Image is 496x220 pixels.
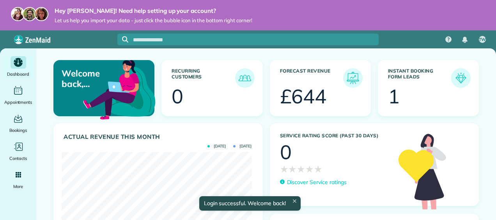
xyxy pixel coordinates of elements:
h3: Forecast Revenue [280,68,343,88]
h3: Service Rating score (past 30 days) [280,133,391,138]
h3: Instant Booking Form Leads [388,68,451,88]
a: Dashboard [3,56,33,78]
span: [DATE] [233,144,252,148]
span: Contacts [9,154,27,162]
span: More [13,183,23,190]
span: ★ [314,162,322,176]
img: icon_forecast_revenue-8c13a41c7ed35a8dcfafea3cbb826a0462acb37728057bba2d056411b612bbbe.png [345,70,361,86]
img: jorge-587dff0eeaa6aab1f244e6dc62b8924c3b6ad411094392a53c71c6c4a576187d.jpg [23,7,37,21]
img: icon_recurring_customers-cf858462ba22bcd05b5a5880d41d6543d210077de5bb9ebc9590e49fd87d84ed.png [237,70,253,86]
a: Appointments [3,84,33,106]
span: TW [479,37,486,43]
p: Discover Service ratings [287,178,347,186]
div: £644 [280,87,327,106]
button: Focus search [117,36,128,43]
span: ★ [280,162,289,176]
div: 1 [388,87,400,106]
span: ★ [305,162,314,176]
span: [DATE] [207,144,226,148]
a: Contacts [3,140,33,162]
div: Notifications [457,31,473,48]
div: Login successful. Welcome back! [199,196,300,211]
h3: Recurring Customers [172,68,235,88]
span: ★ [288,162,297,176]
span: Let us help you import your data - just click the bubble icon in the bottom right corner! [55,17,252,24]
img: dashboard_welcome-42a62b7d889689a78055ac9021e634bf52bae3f8056760290aed330b23ab8690.png [81,51,157,127]
span: ★ [297,162,305,176]
img: michelle-19f622bdf1676172e81f8f8fba1fb50e276960ebfe0243fe18214015130c80e4.jpg [34,7,48,21]
h3: Actual Revenue this month [64,133,255,140]
p: Welcome back, [PERSON_NAME]! [62,68,121,89]
a: Discover Service ratings [280,178,347,186]
div: 0 [172,87,183,106]
span: Bookings [9,126,27,134]
span: Appointments [4,98,32,106]
span: Dashboard [7,70,29,78]
img: maria-72a9807cf96188c08ef61303f053569d2e2a8a1cde33d635c8a3ac13582a053d.jpg [11,7,25,21]
svg: Focus search [122,36,128,43]
a: Bookings [3,112,33,134]
strong: Hey [PERSON_NAME]! Need help setting up your account? [55,7,252,15]
div: 0 [280,142,292,162]
nav: Main [439,30,496,48]
img: icon_form_leads-04211a6a04a5b2264e4ee56bc0799ec3eb69b7e499cbb523a139df1d13a81ae0.png [453,70,469,86]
